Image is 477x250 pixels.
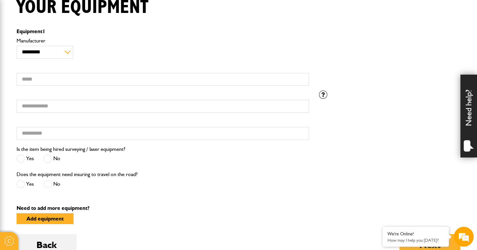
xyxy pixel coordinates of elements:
label: Manufacturer [17,38,309,43]
label: Is the item being hired surveying / laser equipment? [17,147,125,152]
label: No [44,180,60,188]
p: How may I help you today? [388,238,444,243]
label: No [44,155,60,163]
p: Equipment [17,29,309,34]
label: Yes [17,155,34,163]
label: Yes [17,180,34,188]
span: 1 [42,28,45,34]
label: Does the equipment need insuring to travel on the road? [17,172,137,177]
div: Need help? [460,75,477,157]
button: Add equipment [17,213,74,224]
div: We're Online! [388,231,444,237]
p: Need to add more equipment? [17,206,460,211]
